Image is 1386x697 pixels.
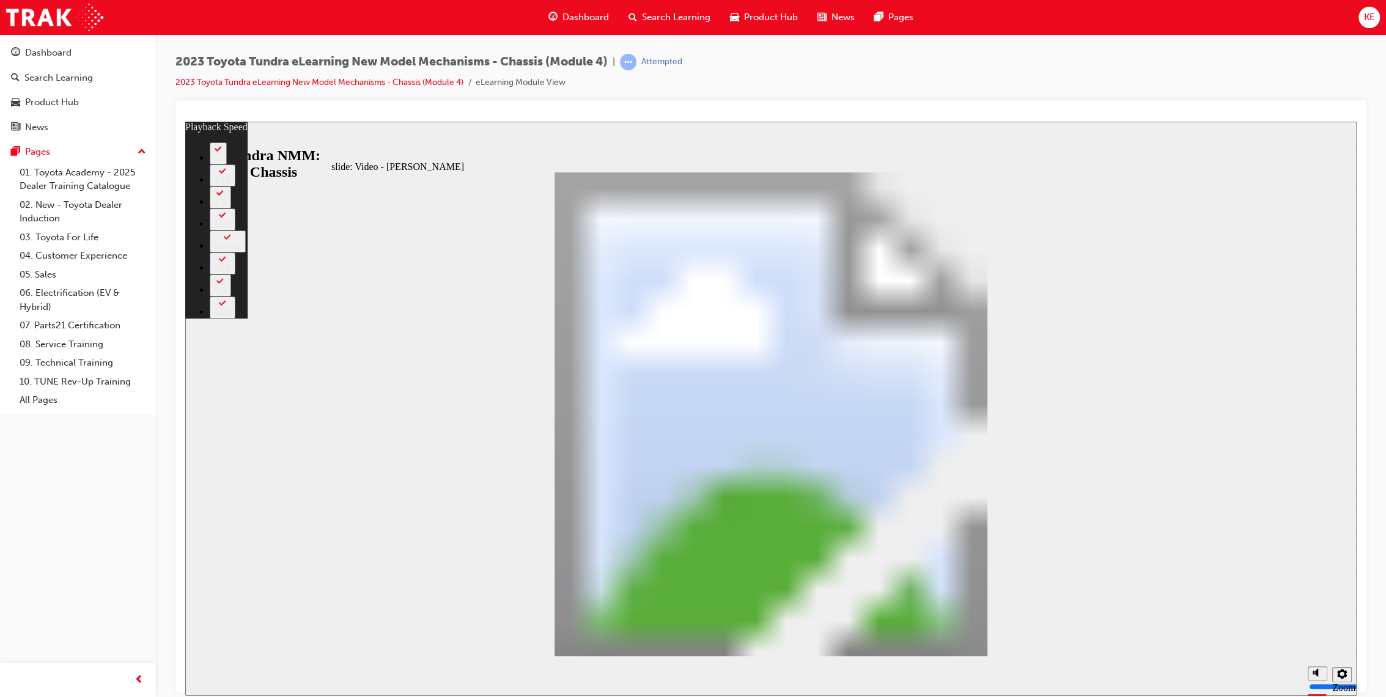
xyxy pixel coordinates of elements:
[5,141,151,163] button: Pages
[6,4,103,31] img: Trak
[1363,10,1374,24] span: KE
[744,10,798,24] span: Product Hub
[5,67,151,89] a: Search Learning
[15,265,151,284] a: 05. Sales
[24,21,42,43] button: 2
[15,228,151,247] a: 03. Toyota For Life
[1358,7,1380,28] button: KE
[562,10,609,24] span: Dashboard
[15,246,151,265] a: 04. Customer Experience
[175,77,463,87] a: 2023 Toyota Tundra eLearning New Model Mechanisms - Chassis (Module 4)
[730,10,739,25] span: car-icon
[619,5,720,30] a: search-iconSearch Learning
[864,5,923,30] a: pages-iconPages
[539,5,619,30] a: guage-iconDashboard
[15,372,151,391] a: 10. TUNE Rev-Up Training
[5,116,151,139] a: News
[135,673,144,688] span: prev-icon
[11,97,20,108] span: car-icon
[15,353,151,372] a: 09. Technical Training
[642,10,710,24] span: Search Learning
[11,147,20,158] span: pages-icon
[1147,545,1167,561] button: settings
[720,5,808,30] a: car-iconProduct Hub
[11,73,20,84] span: search-icon
[613,55,615,69] span: |
[11,48,20,59] span: guage-icon
[5,91,151,114] a: Product Hub
[25,46,72,60] div: Dashboard
[25,145,50,159] div: Pages
[874,10,883,25] span: pages-icon
[620,54,636,70] span: learningRecordVerb_ATTEMPT-icon
[5,39,151,141] button: DashboardSearch LearningProduct HubNews
[25,95,79,109] div: Product Hub
[15,196,151,228] a: 02. New - Toyota Dealer Induction
[641,56,682,68] div: Attempted
[15,335,151,354] a: 08. Service Training
[548,10,558,25] span: guage-icon
[15,391,151,410] a: All Pages
[5,42,151,64] a: Dashboard
[888,10,913,24] span: Pages
[1116,534,1165,574] div: misc controls
[29,32,37,41] div: 2
[24,71,93,85] div: Search Learning
[476,76,566,90] li: eLearning Module View
[1147,561,1170,593] label: Zoom to fit
[175,55,608,69] span: 2023 Toyota Tundra eLearning New Model Mechanisms - Chassis (Module 4)
[11,122,20,133] span: news-icon
[15,316,151,335] a: 07. Parts21 Certification
[628,10,637,25] span: search-icon
[15,284,151,316] a: 06. Electrification (EV & Hybrid)
[808,5,864,30] a: news-iconNews
[831,10,855,24] span: News
[1124,560,1203,570] input: volume
[1122,545,1142,559] button: volume
[25,120,48,135] div: News
[817,10,827,25] span: news-icon
[138,144,146,160] span: up-icon
[15,163,151,196] a: 01. Toyota Academy - 2025 Dealer Training Catalogue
